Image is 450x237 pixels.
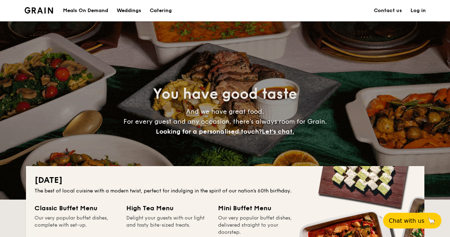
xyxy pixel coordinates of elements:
[389,217,424,224] span: Chat with us
[25,7,53,14] img: Grain
[126,203,210,213] div: High Tea Menu
[25,7,53,14] a: Logotype
[153,86,297,103] span: You have good taste
[123,108,327,135] span: And we have great food. For every guest and any occasion, there’s always room for Grain.
[383,213,441,228] button: Chat with us🦙
[262,128,294,135] span: Let's chat.
[35,203,118,213] div: Classic Buffet Menu
[35,215,118,236] div: Our very popular buffet dishes, complete with set-up.
[35,187,416,195] div: The best of local cuisine with a modern twist, perfect for indulging in the spirit of our nation’...
[218,203,301,213] div: Mini Buffet Menu
[35,175,416,186] h2: [DATE]
[427,217,436,225] span: 🦙
[218,215,301,236] div: Our very popular buffet dishes, delivered straight to your doorstep.
[156,128,262,135] span: Looking for a personalised touch?
[126,215,210,236] div: Delight your guests with our light and tasty bite-sized treats.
